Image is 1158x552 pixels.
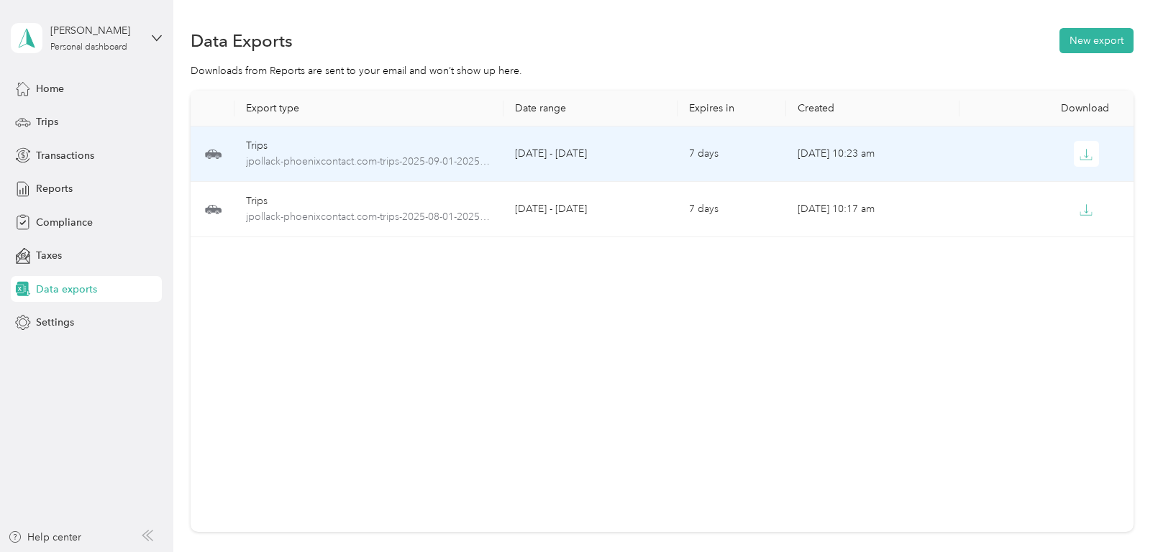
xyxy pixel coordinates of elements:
[678,91,786,126] th: Expires in
[234,91,503,126] th: Export type
[36,148,94,163] span: Transactions
[678,182,786,237] td: 7 days
[50,43,127,52] div: Personal dashboard
[36,248,62,263] span: Taxes
[678,126,786,182] td: 7 days
[503,182,677,237] td: [DATE] - [DATE]
[36,282,97,297] span: Data exports
[246,154,492,170] span: jpollack-phoenixcontact.com-trips-2025-09-01-2025-09-30.xlsx
[503,91,677,126] th: Date range
[971,102,1122,114] div: Download
[36,114,58,129] span: Trips
[246,138,492,154] div: Trips
[36,181,73,196] span: Reports
[503,126,677,182] td: [DATE] - [DATE]
[246,193,492,209] div: Trips
[36,81,64,96] span: Home
[8,530,81,545] button: Help center
[36,315,74,330] span: Settings
[191,33,293,48] h1: Data Exports
[786,91,959,126] th: Created
[786,182,959,237] td: [DATE] 10:17 am
[1059,28,1134,53] button: New export
[50,23,140,38] div: [PERSON_NAME]
[246,209,492,225] span: jpollack-phoenixcontact.com-trips-2025-08-01-2025-08-31.xlsx
[36,215,93,230] span: Compliance
[191,63,1133,78] div: Downloads from Reports are sent to your email and won’t show up here.
[786,126,959,182] td: [DATE] 10:23 am
[1077,471,1158,552] iframe: Everlance-gr Chat Button Frame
